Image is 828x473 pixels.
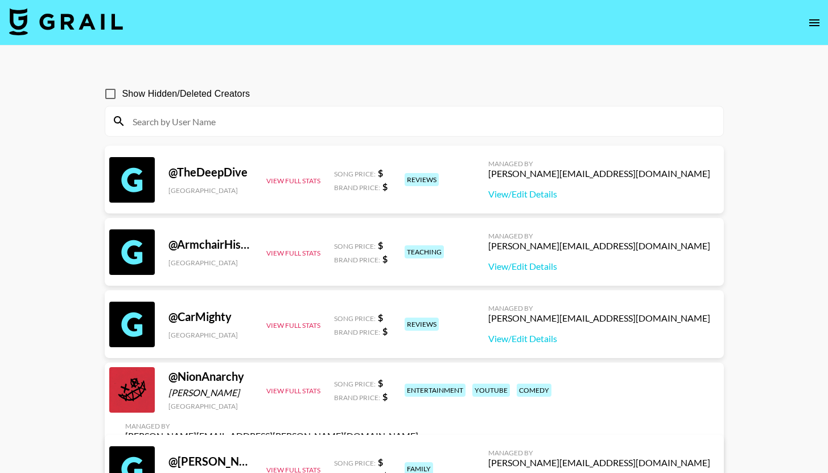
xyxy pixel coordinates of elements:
strong: $ [378,456,383,467]
div: [PERSON_NAME][EMAIL_ADDRESS][DOMAIN_NAME] [488,312,710,324]
div: [PERSON_NAME][EMAIL_ADDRESS][PERSON_NAME][DOMAIN_NAME] [125,430,418,442]
div: @ [PERSON_NAME] [168,454,253,468]
span: Brand Price: [334,256,380,264]
button: View Full Stats [266,386,320,395]
div: [PERSON_NAME][EMAIL_ADDRESS][DOMAIN_NAME] [488,240,710,252]
span: Song Price: [334,380,376,388]
div: reviews [405,318,439,331]
strong: $ [382,253,388,264]
div: [GEOGRAPHIC_DATA] [168,258,253,267]
a: View/Edit Details [488,261,710,272]
div: reviews [405,173,439,186]
button: View Full Stats [266,249,320,257]
span: Show Hidden/Deleted Creators [122,87,250,101]
span: Song Price: [334,314,376,323]
div: Managed By [488,159,710,168]
strong: $ [382,391,388,402]
span: Brand Price: [334,183,380,192]
strong: $ [378,167,383,178]
input: Search by User Name [126,112,716,130]
span: Song Price: [334,242,376,250]
span: Song Price: [334,459,376,467]
a: View/Edit Details [488,333,710,344]
div: youtube [472,384,510,397]
strong: $ [382,326,388,336]
div: [GEOGRAPHIC_DATA] [168,402,253,410]
div: @ TheDeepDive [168,165,253,179]
div: [PERSON_NAME][EMAIL_ADDRESS][DOMAIN_NAME] [488,457,710,468]
a: View/Edit Details [488,188,710,200]
span: Song Price: [334,170,376,178]
strong: $ [378,240,383,250]
div: @ ArmchairHistorian [168,237,253,252]
div: [GEOGRAPHIC_DATA] [168,186,253,195]
div: @ NionAnarchy [168,369,253,384]
div: Managed By [488,449,710,457]
button: View Full Stats [266,176,320,185]
div: [GEOGRAPHIC_DATA] [168,331,253,339]
img: Grail Talent [9,8,123,35]
span: Brand Price: [334,328,380,336]
div: [PERSON_NAME] [168,387,253,398]
div: Managed By [125,422,418,430]
div: entertainment [405,384,466,397]
strong: $ [378,377,383,388]
div: comedy [517,384,551,397]
button: View Full Stats [266,321,320,330]
div: [PERSON_NAME][EMAIL_ADDRESS][DOMAIN_NAME] [488,168,710,179]
div: @ CarMighty [168,310,253,324]
button: open drawer [803,11,826,34]
strong: $ [378,312,383,323]
div: Managed By [488,304,710,312]
div: Managed By [488,232,710,240]
div: teaching [405,245,444,258]
span: Brand Price: [334,393,380,402]
strong: $ [382,181,388,192]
